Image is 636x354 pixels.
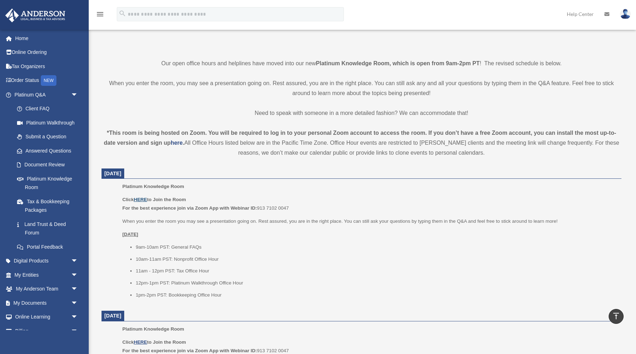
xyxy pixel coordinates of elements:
[10,194,89,217] a: Tax & Bookkeeping Packages
[104,130,616,146] strong: *This room is being hosted on Zoom. You will be required to log in to your personal Zoom account ...
[136,255,616,264] li: 10am-11am PST: Nonprofit Office Hour
[71,268,85,282] span: arrow_drop_down
[3,9,67,22] img: Anderson Advisors Platinum Portal
[171,140,183,146] a: here
[102,78,621,98] p: When you enter the room, you may see a presentation going on. Rest assured, you are in the right ...
[102,108,621,118] p: Need to speak with someone in a more detailed fashion? We can accommodate that!
[96,10,104,18] i: menu
[136,279,616,287] li: 12pm-1pm PST: Platinum Walkthrough Office Hour
[10,144,89,158] a: Answered Questions
[5,88,89,102] a: Platinum Q&Aarrow_drop_down
[122,232,138,237] u: [DATE]
[71,282,85,297] span: arrow_drop_down
[10,172,85,194] a: Platinum Knowledge Room
[136,291,616,299] li: 1pm-2pm PST: Bookkeeping Office Hour
[10,217,89,240] a: Land Trust & Deed Forum
[41,75,56,86] div: NEW
[102,59,621,68] p: Our open office hours and helplines have moved into our new ! The revised schedule is below.
[316,60,479,66] strong: Platinum Knowledge Room, which is open from 9am-2pm PT
[10,102,89,116] a: Client FAQ
[122,184,184,189] span: Platinum Knowledge Room
[122,348,257,353] b: For the best experience join via Zoom App with Webinar ID:
[10,158,89,172] a: Document Review
[609,309,624,324] a: vertical_align_top
[122,339,186,345] b: Click to Join the Room
[96,12,104,18] a: menu
[104,313,121,319] span: [DATE]
[10,130,89,144] a: Submit a Question
[5,45,89,60] a: Online Ordering
[122,195,616,212] p: 913 7102 0047
[620,9,631,19] img: User Pic
[102,128,621,158] div: All Office Hours listed below are in the Pacific Time Zone. Office Hour events are restricted to ...
[122,205,257,211] b: For the best experience join via Zoom App with Webinar ID:
[10,116,89,130] a: Platinum Walkthrough
[612,312,620,320] i: vertical_align_top
[71,296,85,310] span: arrow_drop_down
[5,282,89,296] a: My Anderson Teamarrow_drop_down
[134,197,147,202] a: HERE
[122,217,616,226] p: When you enter the room you may see a presentation going on. Rest assured, you are in the right p...
[104,171,121,176] span: [DATE]
[5,31,89,45] a: Home
[5,296,89,310] a: My Documentsarrow_drop_down
[5,73,89,88] a: Order StatusNEW
[136,243,616,251] li: 9am-10am PST: General FAQs
[5,324,89,338] a: Billingarrow_drop_down
[5,59,89,73] a: Tax Organizers
[71,88,85,102] span: arrow_drop_down
[71,254,85,269] span: arrow_drop_down
[10,240,89,254] a: Portal Feedback
[136,267,616,275] li: 11am - 12pm PST: Tax Office Hour
[5,254,89,268] a: Digital Productsarrow_drop_down
[5,268,89,282] a: My Entitiesarrow_drop_down
[134,339,147,345] a: HERE
[5,310,89,324] a: Online Learningarrow_drop_down
[183,140,184,146] strong: .
[119,10,126,17] i: search
[71,324,85,338] span: arrow_drop_down
[122,326,184,332] span: Platinum Knowledge Room
[122,197,186,202] b: Click to Join the Room
[71,310,85,325] span: arrow_drop_down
